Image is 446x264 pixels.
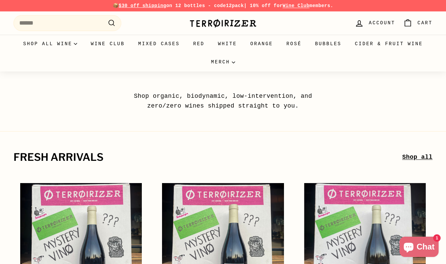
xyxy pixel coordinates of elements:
[244,35,280,53] a: Orange
[417,19,433,27] span: Cart
[204,53,242,71] summary: Merch
[226,3,244,8] strong: 12pack
[348,35,430,53] a: Cider & Fruit Wine
[211,35,244,53] a: White
[119,3,166,8] span: $30 off shipping
[283,3,310,8] a: Wine Club
[13,2,433,9] p: 📦 on 12 bottles - code | 10% off for members.
[84,35,131,53] a: Wine Club
[399,13,437,33] a: Cart
[369,19,395,27] span: Account
[131,35,186,53] a: Mixed Cases
[402,152,433,162] a: Shop all
[308,35,348,53] a: Bubbles
[280,35,308,53] a: Rosé
[397,237,441,259] inbox-online-store-chat: Shopify online store chat
[17,35,84,53] summary: Shop all wine
[351,13,399,33] a: Account
[186,35,211,53] a: Red
[119,91,327,111] p: Shop organic, biodynamic, low-intervention, and zero/zero wines shipped straight to you.
[13,152,402,163] h2: fresh arrivals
